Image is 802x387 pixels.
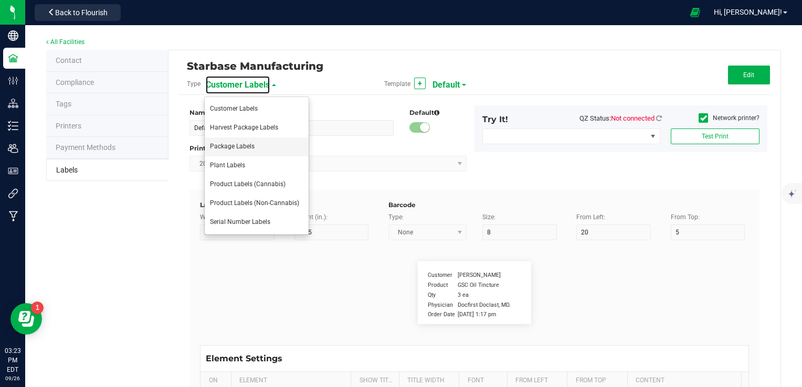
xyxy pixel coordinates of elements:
[728,66,770,84] button: Edit
[8,211,18,221] inline-svg: Manufacturing
[189,144,467,153] div: Printer DPI Setting
[31,302,44,314] iframe: Resource center unread badge
[428,281,458,289] span: Product
[210,143,255,150] span: Package Labels
[210,105,258,112] span: Customer Labels
[210,199,299,207] span: Product Labels (Non-Cannabis)
[432,80,460,90] a: Default
[187,57,565,75] div: Starbase Manufacturing
[8,53,18,63] inline-svg: Facilities
[418,79,422,88] span: +
[56,143,115,152] span: Payment Methods
[5,374,20,382] p: 09/26
[294,212,328,222] label: Height (in.):
[611,114,655,122] span: Not connected
[482,212,495,222] label: Size:
[8,98,18,109] inline-svg: Distribution
[210,218,270,225] span: Serial Number Labels
[458,271,501,279] span: [PERSON_NAME]
[683,2,707,23] span: Open Ecommerce Menu
[206,76,270,94] span: Customer Labels
[206,80,270,90] a: Customer Labels
[458,301,511,309] span: Docfirst Doclast, MD.
[46,38,85,46] a: All Facilities
[576,212,605,222] label: From Left:
[10,303,42,335] iframe: Resource center
[414,78,426,89] button: +
[579,114,662,122] span: QZ Status:
[671,212,700,222] label: From Top:
[56,166,78,174] span: Label Maker
[743,71,754,79] span: Edit
[8,188,18,199] inline-svg: Integrations
[702,133,729,140] span: Test Print
[210,124,278,131] span: Harvest Package Labels
[187,75,201,93] span: Type
[56,56,82,64] span: Contact
[458,310,496,319] span: [DATE] 1:17 pm
[55,8,108,17] span: Back to Flourish
[200,200,373,210] div: Label Dimensions
[428,291,458,299] span: Qty
[56,100,71,108] span: Tags
[5,346,20,374] p: 03:23 PM EDT
[189,108,393,117] div: Name
[8,166,18,176] inline-svg: User Roles
[482,128,660,144] span: NO DATA FOUND
[671,128,759,144] button: Test Print
[428,301,458,309] span: Physician
[388,200,749,210] div: Barcode
[434,110,439,116] i: Setting a non-default template as the new default will also update the existing default. Default ...
[8,121,18,131] inline-svg: Inventory
[409,108,467,117] div: Default
[699,113,759,123] label: Network printer?
[384,75,410,93] span: Template
[482,113,508,126] label: Try It!
[428,271,458,279] span: Customer
[8,30,18,41] inline-svg: Company
[35,4,121,21] button: Back to Flourish
[200,212,231,222] label: Width (in.):
[432,76,460,94] span: Default
[8,143,18,154] inline-svg: Users
[56,122,81,130] span: Printers
[388,212,404,222] label: Type:
[458,291,469,299] span: 3 ea
[210,180,286,188] span: Product Labels (Cannabis)
[206,351,282,366] div: Element Settings
[428,310,458,319] span: Order Date
[458,281,499,289] span: GSC Oil Tincture
[210,162,245,169] span: Plant Labels
[414,78,426,89] submit-button: Add new template
[714,8,782,16] span: Hi, [PERSON_NAME]!
[8,76,18,86] inline-svg: Configuration
[56,78,94,87] span: State Registry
